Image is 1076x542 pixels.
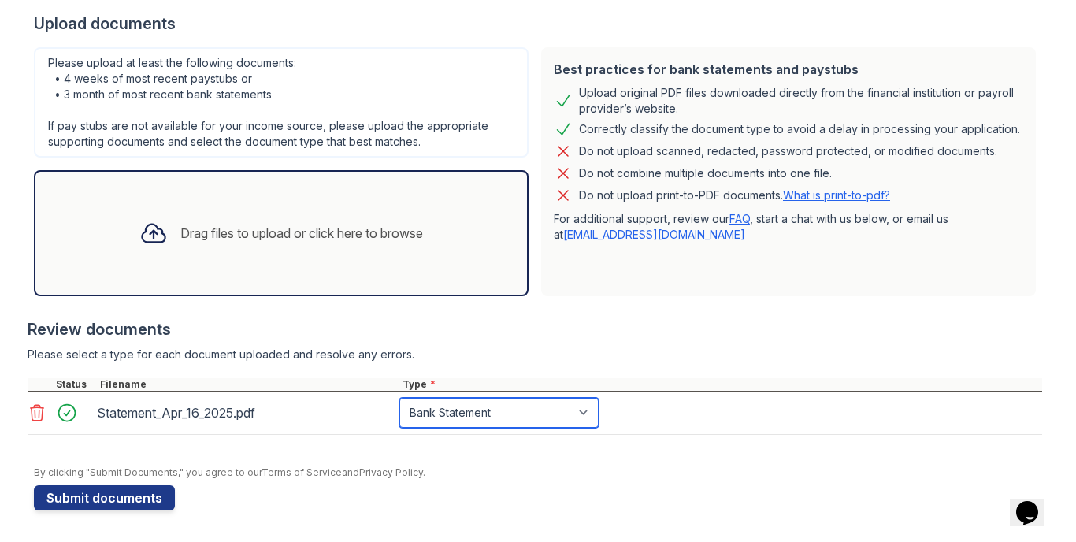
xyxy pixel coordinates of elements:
div: Review documents [28,318,1042,340]
div: Statement_Apr_16_2025.pdf [97,400,393,425]
a: Privacy Policy. [359,466,425,478]
div: Type [399,378,1042,391]
div: By clicking "Submit Documents," you agree to our and [34,466,1042,479]
p: For additional support, review our , start a chat with us below, or email us at [554,211,1023,243]
button: Submit documents [34,485,175,510]
a: Terms of Service [262,466,342,478]
div: Status [53,378,97,391]
a: [EMAIL_ADDRESS][DOMAIN_NAME] [563,228,745,241]
div: Do not upload scanned, redacted, password protected, or modified documents. [579,142,997,161]
a: What is print-to-pdf? [783,188,890,202]
div: Please select a type for each document uploaded and resolve any errors. [28,347,1042,362]
a: FAQ [729,212,750,225]
div: Best practices for bank statements and paystubs [554,60,1023,79]
div: Filename [97,378,399,391]
div: Please upload at least the following documents: • 4 weeks of most recent paystubs or • 3 month of... [34,47,529,158]
div: Upload original PDF files downloaded directly from the financial institution or payroll provider’... [579,85,1023,117]
p: Do not upload print-to-PDF documents. [579,187,890,203]
div: Do not combine multiple documents into one file. [579,164,832,183]
div: Drag files to upload or click here to browse [180,224,423,243]
div: Upload documents [34,13,1042,35]
iframe: chat widget [1010,479,1060,526]
div: Correctly classify the document type to avoid a delay in processing your application. [579,120,1020,139]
